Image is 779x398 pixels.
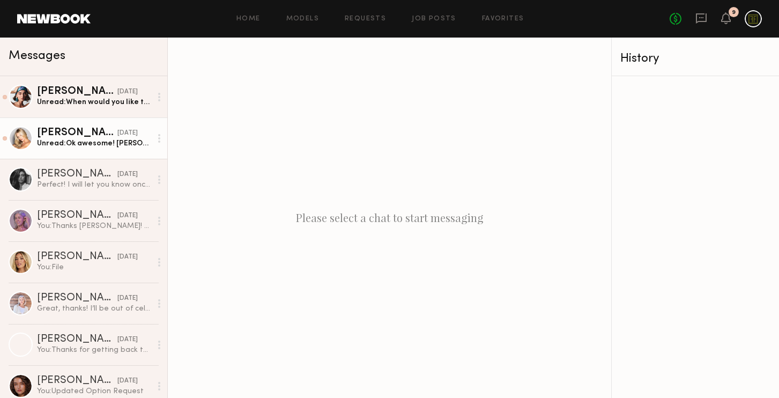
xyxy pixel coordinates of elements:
[412,16,456,23] a: Job Posts
[37,86,117,97] div: [PERSON_NAME]
[117,376,138,386] div: [DATE]
[37,138,151,149] div: Unread: Ok awesome! [PERSON_NAME]
[168,38,611,398] div: Please select a chat to start messaging
[117,128,138,138] div: [DATE]
[37,345,151,355] div: You: Thanks for getting back to us! We'll keep you in mind for the next one! xx
[620,53,770,65] div: History
[37,334,117,345] div: [PERSON_NAME]
[37,169,117,180] div: [PERSON_NAME]
[236,16,261,23] a: Home
[732,10,736,16] div: 9
[37,304,151,314] div: Great, thanks! I’ll be out of cell service here and there but will check messages whenever I have...
[482,16,524,23] a: Favorites
[117,87,138,97] div: [DATE]
[117,211,138,221] div: [DATE]
[286,16,319,23] a: Models
[117,293,138,304] div: [DATE]
[37,128,117,138] div: [PERSON_NAME]
[117,335,138,345] div: [DATE]
[37,180,151,190] div: Perfect! I will let you know once it’s complete! Thank you
[37,210,117,221] div: [PERSON_NAME]
[37,386,151,396] div: You: Updated Option Request
[37,262,151,272] div: You: File
[117,169,138,180] div: [DATE]
[37,375,117,386] div: [PERSON_NAME]
[37,97,151,107] div: Unread: When would you like the content by?
[117,252,138,262] div: [DATE]
[37,252,117,262] div: [PERSON_NAME]
[37,293,117,304] div: [PERSON_NAME]
[37,221,151,231] div: You: Thanks [PERSON_NAME]! We will let our team know. xx
[345,16,386,23] a: Requests
[9,50,65,62] span: Messages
